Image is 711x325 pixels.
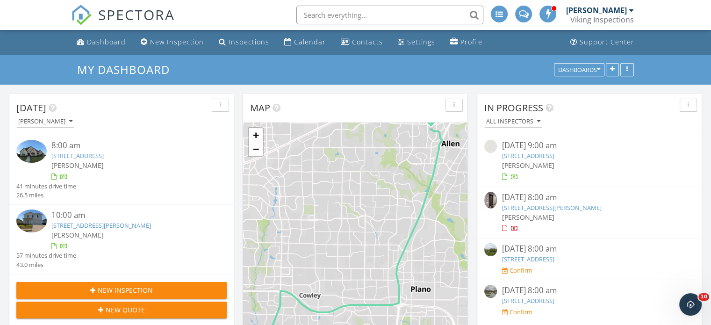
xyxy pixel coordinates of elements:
[502,266,532,275] a: Confirm
[249,128,263,142] a: Zoom in
[250,101,270,114] span: Map
[16,182,76,191] div: 41 minutes drive time
[51,209,209,221] div: 10:00 am
[51,221,151,230] a: [STREET_ADDRESS][PERSON_NAME]
[502,140,677,152] div: [DATE] 9:00 am
[215,34,273,51] a: Inspections
[16,209,227,269] a: 10:00 am [STREET_ADDRESS][PERSON_NAME] [PERSON_NAME] 57 minutes drive time 43.0 miles
[484,140,695,181] a: [DATE] 9:00 am [STREET_ADDRESS] [PERSON_NAME]
[460,37,482,46] div: Profile
[16,116,74,128] button: [PERSON_NAME]
[502,161,554,170] span: [PERSON_NAME]
[570,15,634,24] div: Viking Inspections
[16,302,227,318] button: New Quote
[509,308,532,316] div: Confirm
[87,37,126,46] div: Dashboard
[484,192,695,233] a: [DATE] 8:00 am [STREET_ADDRESS][PERSON_NAME] [PERSON_NAME]
[106,305,145,315] span: New Quote
[137,34,208,51] a: New Inspection
[679,293,702,316] iframe: Intercom live chat
[502,192,677,203] div: [DATE] 8:00 am
[566,6,627,15] div: [PERSON_NAME]
[446,34,486,51] a: Profile
[352,37,383,46] div: Contacts
[394,34,439,51] a: Settings
[502,296,554,305] a: [STREET_ADDRESS]
[407,37,435,46] div: Settings
[296,6,483,24] input: Search everything...
[502,255,554,263] a: [STREET_ADDRESS]
[51,231,104,239] span: [PERSON_NAME]
[249,142,263,156] a: Zoom out
[554,63,604,76] button: Dashboards
[16,191,76,200] div: 26.5 miles
[698,293,709,301] span: 10
[98,5,175,24] span: SPECTORA
[567,34,638,51] a: Support Center
[484,285,695,317] a: [DATE] 8:00 am [STREET_ADDRESS] Confirm
[502,203,601,212] a: [STREET_ADDRESS][PERSON_NAME]
[502,152,554,160] a: [STREET_ADDRESS]
[18,118,72,125] div: [PERSON_NAME]
[150,37,204,46] div: New Inspection
[51,161,104,170] span: [PERSON_NAME]
[16,260,76,269] div: 43.0 miles
[71,5,92,25] img: The Best Home Inspection Software - Spectora
[16,140,227,200] a: 8:00 am [STREET_ADDRESS] [PERSON_NAME] 41 minutes drive time 26.5 miles
[431,117,437,123] div: 1031 Fullerton Dr., Allen TX 75013
[484,243,497,256] img: streetview
[486,118,540,125] div: All Inspectors
[294,37,326,46] div: Calendar
[484,116,542,128] button: All Inspectors
[16,140,47,163] img: 9552318%2Fcover_photos%2Fy41RJ95unEai3MbAxh2s%2Fsmall.jpg
[16,251,76,260] div: 57 minutes drive time
[16,282,227,299] button: New Inspection
[16,101,46,114] span: [DATE]
[580,37,634,46] div: Support Center
[98,285,153,295] span: New Inspection
[484,192,497,209] img: 9557997%2Fcover_photos%2FThiJk3KnDOJSbLHm7h73%2Fsmall.jpg
[280,34,330,51] a: Calendar
[484,101,543,114] span: In Progress
[71,13,175,32] a: SPECTORA
[484,140,497,152] img: streetview
[51,152,104,160] a: [STREET_ADDRESS]
[558,66,600,73] div: Dashboards
[502,285,677,296] div: [DATE] 8:00 am
[484,285,497,297] img: streetview
[509,267,532,274] div: Confirm
[502,243,677,255] div: [DATE] 8:00 am
[502,213,554,222] span: [PERSON_NAME]
[51,140,209,152] div: 8:00 am
[16,209,47,232] img: 9555804%2Freports%2F36295d74-121e-4fd9-87b8-469d8a1780ce%2Fcover_photos%2FkgIrNc734O6W7CQwFgNn%2F...
[229,37,269,46] div: Inspections
[484,243,695,275] a: [DATE] 8:00 am [STREET_ADDRESS] Confirm
[77,62,178,77] a: My Dashboard
[337,34,387,51] a: Contacts
[502,308,532,317] a: Confirm
[73,34,129,51] a: Dashboard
